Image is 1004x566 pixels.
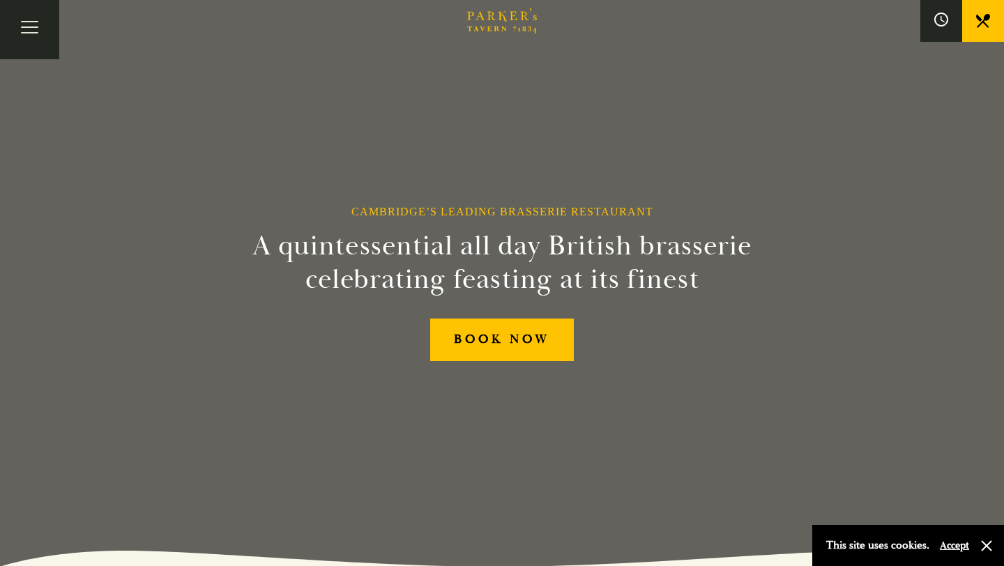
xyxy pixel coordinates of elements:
[826,535,929,556] p: This site uses cookies.
[184,229,820,296] h2: A quintessential all day British brasserie celebrating feasting at its finest
[430,319,574,361] a: BOOK NOW
[351,205,653,218] h1: Cambridge’s Leading Brasserie Restaurant
[940,539,969,552] button: Accept
[980,539,994,553] button: Close and accept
